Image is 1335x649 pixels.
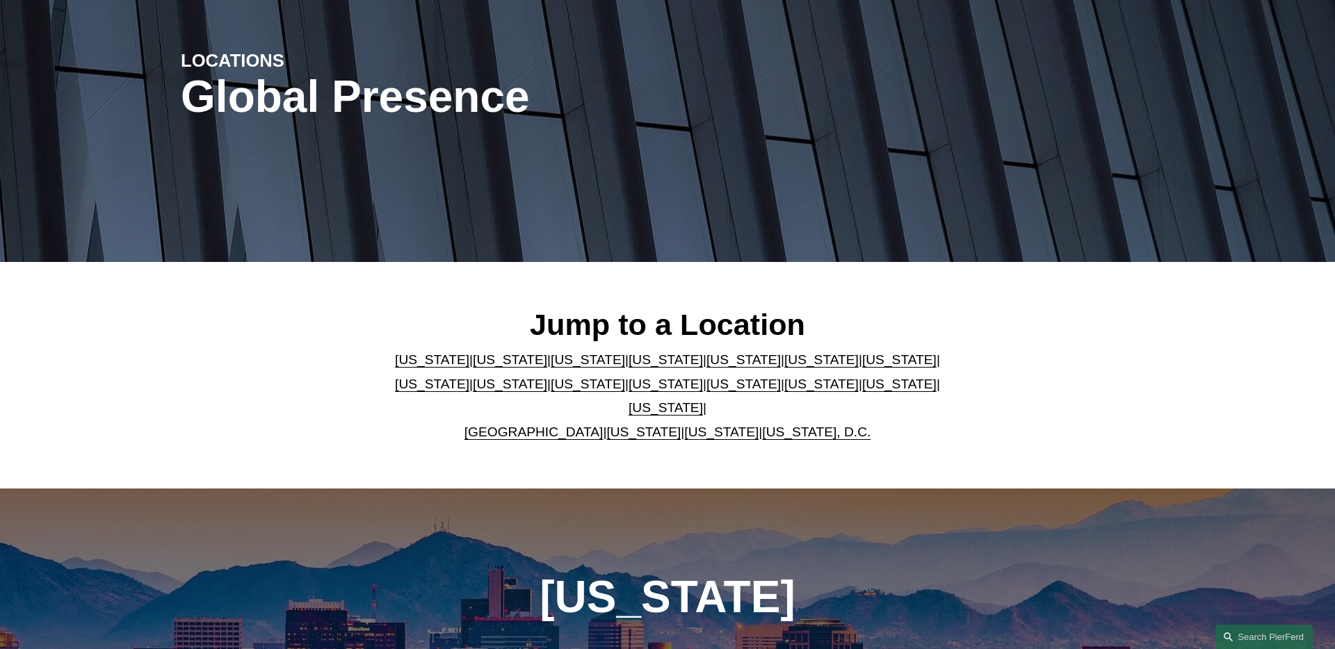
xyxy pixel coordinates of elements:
h2: Jump to a Location [384,306,952,343]
a: [US_STATE] [629,377,703,391]
a: [US_STATE] [862,352,937,367]
h1: [US_STATE] [464,572,870,623]
h1: Global Presence [181,72,830,122]
a: [US_STATE] [395,377,469,391]
a: [US_STATE], D.C. [762,425,871,439]
a: [US_STATE] [706,352,781,367]
a: [US_STATE] [395,352,469,367]
a: [US_STATE] [629,352,703,367]
a: [US_STATE] [684,425,759,439]
a: [US_STATE] [784,352,859,367]
a: [US_STATE] [784,377,859,391]
a: [US_STATE] [551,377,625,391]
a: Search this site [1215,625,1313,649]
a: [US_STATE] [606,425,681,439]
a: [US_STATE] [551,352,625,367]
a: [GEOGRAPHIC_DATA] [464,425,604,439]
a: [US_STATE] [629,400,703,415]
a: [US_STATE] [706,377,781,391]
h4: LOCATIONS [181,49,424,72]
p: | | | | | | | | | | | | | | | | | | [384,348,952,444]
a: [US_STATE] [473,377,547,391]
a: [US_STATE] [862,377,937,391]
a: [US_STATE] [473,352,547,367]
